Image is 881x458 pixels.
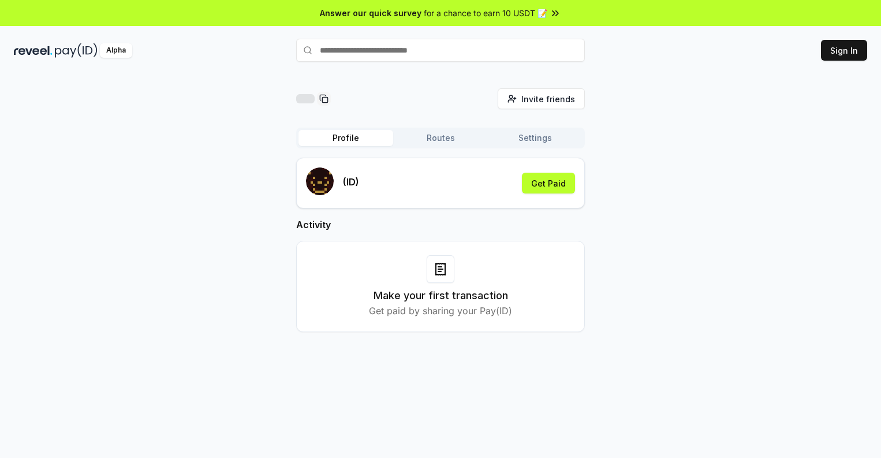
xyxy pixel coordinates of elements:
p: (ID) [343,175,359,189]
span: Invite friends [521,93,575,105]
button: Routes [393,130,488,146]
span: Answer our quick survey [320,7,421,19]
div: Alpha [100,43,132,58]
p: Get paid by sharing your Pay(ID) [369,304,512,318]
button: Invite friends [498,88,585,109]
h3: Make your first transaction [374,288,508,304]
button: Settings [488,130,583,146]
button: Profile [298,130,393,146]
img: reveel_dark [14,43,53,58]
button: Sign In [821,40,867,61]
img: pay_id [55,43,98,58]
h2: Activity [296,218,585,232]
span: for a chance to earn 10 USDT 📝 [424,7,547,19]
button: Get Paid [522,173,575,193]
